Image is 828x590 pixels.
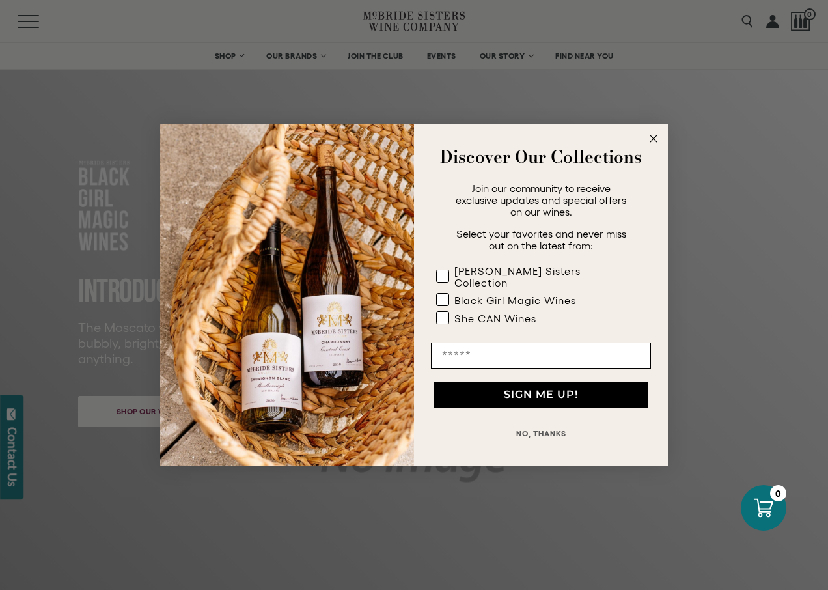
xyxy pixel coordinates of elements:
[456,182,626,218] span: Join our community to receive exclusive updates and special offers on our wines.
[434,382,648,408] button: SIGN ME UP!
[160,124,414,466] img: 42653730-7e35-4af7-a99d-12bf478283cf.jpeg
[770,485,786,501] div: 0
[440,144,642,169] strong: Discover Our Collections
[454,313,536,324] div: She CAN Wines
[431,343,651,369] input: Email
[646,131,661,147] button: Close dialog
[454,265,625,288] div: [PERSON_NAME] Sisters Collection
[431,421,651,447] button: NO, THANKS
[456,228,626,251] span: Select your favorites and never miss out on the latest from:
[454,294,576,306] div: Black Girl Magic Wines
